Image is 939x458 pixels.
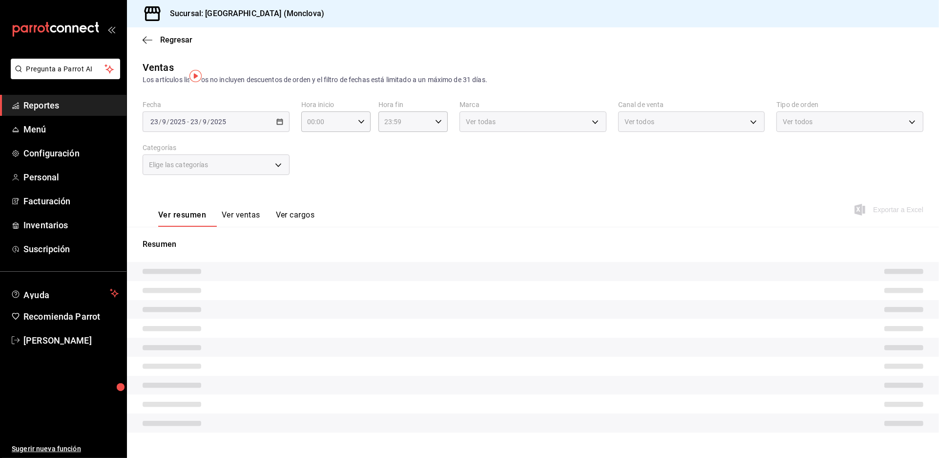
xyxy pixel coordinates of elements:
div: navigation tabs [158,210,314,227]
label: Categorías [143,145,290,152]
input: -- [150,118,159,126]
span: Reportes [23,99,119,112]
span: - [187,118,189,126]
label: Tipo de orden [776,102,923,109]
span: Recomienda Parrot [23,310,119,323]
label: Canal de venta [618,102,765,109]
span: Pregunta a Parrot AI [26,64,105,74]
span: Ver todas [466,117,496,127]
span: [PERSON_NAME] [23,334,119,347]
span: Facturación [23,195,119,208]
button: Regresar [143,35,192,44]
span: / [167,118,169,126]
p: Resumen [143,239,923,250]
span: / [159,118,162,126]
span: / [199,118,202,126]
label: Hora fin [378,102,448,109]
input: -- [202,118,207,126]
span: Personal [23,171,119,184]
a: Pregunta a Parrot AI [7,71,120,81]
button: Ver resumen [158,210,206,227]
span: Suscripción [23,242,119,256]
img: Tooltip marker [189,70,202,82]
label: Hora inicio [301,102,371,109]
h3: Sucursal: [GEOGRAPHIC_DATA] (Monclova) [162,8,324,20]
span: / [207,118,210,126]
span: Configuración [23,147,119,160]
span: Sugerir nueva función [12,444,119,454]
input: -- [162,118,167,126]
label: Fecha [143,102,290,109]
span: Elige las categorías [149,160,209,170]
label: Marca [459,102,606,109]
button: Pregunta a Parrot AI [11,59,120,79]
span: Menú [23,123,119,136]
span: Ayuda [23,287,106,299]
button: Ver cargos [276,210,315,227]
div: Ventas [143,60,174,75]
span: Ver todos [783,117,813,127]
button: open_drawer_menu [107,25,115,33]
div: Los artículos listados no incluyen descuentos de orden y el filtro de fechas está limitado a un m... [143,75,923,85]
span: Ver todos [625,117,654,127]
input: ---- [210,118,227,126]
input: -- [190,118,199,126]
span: Regresar [160,35,192,44]
button: Ver ventas [222,210,260,227]
span: Inventarios [23,218,119,232]
input: ---- [169,118,186,126]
